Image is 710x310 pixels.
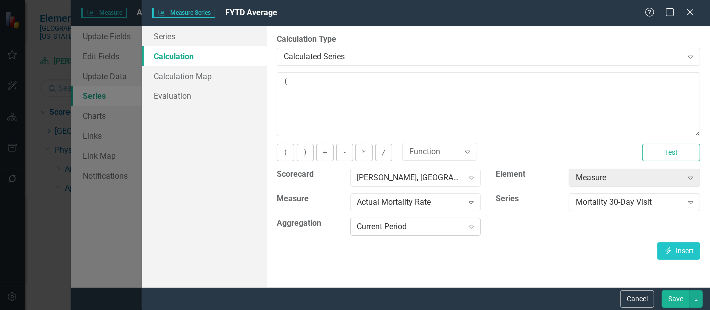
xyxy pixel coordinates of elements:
[642,144,700,161] button: Test
[142,66,267,86] a: Calculation Map
[375,144,392,161] button: /
[496,169,561,180] label: Element
[277,193,342,205] label: Measure
[152,8,215,18] span: Measure Series
[357,197,463,208] div: Actual Mortality Rate
[336,144,353,161] button: -
[657,242,700,260] button: Insert
[576,197,682,208] div: Mortality 30-Day Visit
[142,46,267,66] a: Calculation
[357,221,463,233] div: Current Period
[277,72,700,136] textarea: (
[576,172,682,184] div: Measure
[277,218,342,229] label: Aggregation
[277,144,294,161] button: (
[277,169,342,180] label: Scorecard
[620,290,654,308] button: Cancel
[357,172,463,184] div: [PERSON_NAME], [GEOGRAPHIC_DATA]
[142,86,267,106] a: Evaluation
[297,144,314,161] button: )
[496,193,561,205] label: Series
[277,34,700,45] label: Calculation Type
[662,290,690,308] button: Save
[409,146,460,158] div: Function
[284,51,682,62] div: Calculated Series
[225,8,277,17] span: FYTD Average
[142,26,267,46] a: Series
[316,144,333,161] button: +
